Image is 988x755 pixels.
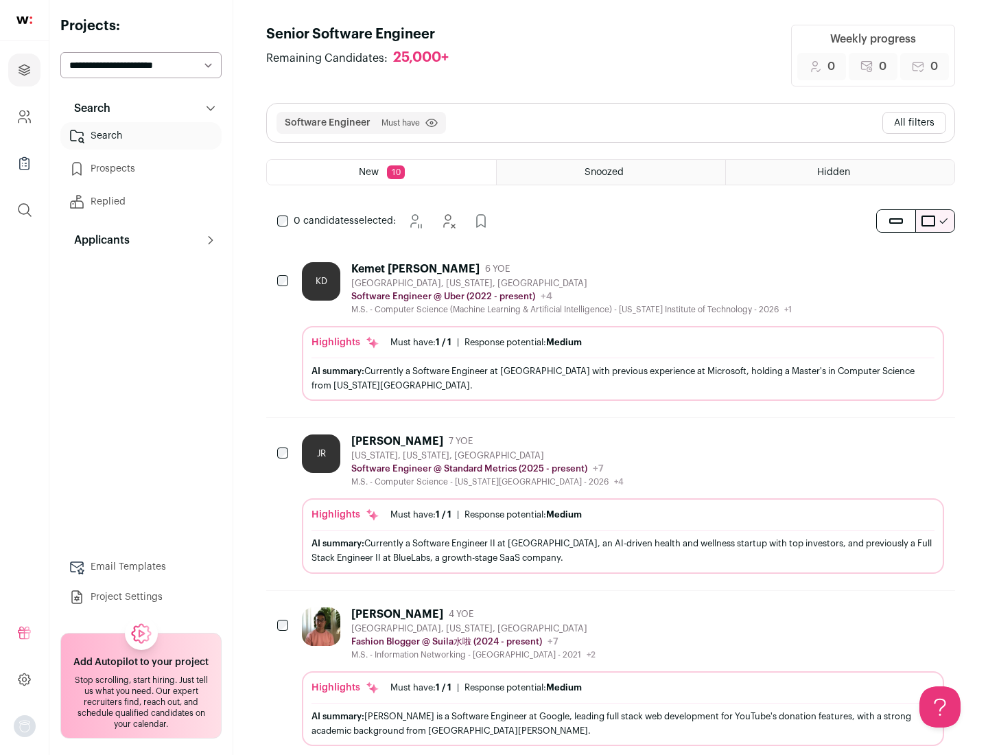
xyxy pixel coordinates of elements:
div: M.S. - Computer Science (Machine Learning & Artificial Intelligence) - [US_STATE] Institute of Te... [351,304,792,315]
div: Highlights [311,508,379,522]
span: 6 YOE [485,264,510,275]
div: Response potential: [464,337,582,348]
span: 1 / 1 [436,338,451,347]
a: Projects [8,54,40,86]
ul: | [390,337,582,348]
div: Weekly progress [830,31,916,47]
span: 4 YOE [449,609,473,620]
h2: Projects: [60,16,222,36]
div: Highlights [311,681,379,695]
button: All filters [882,112,946,134]
div: Response potential: [464,682,582,693]
span: 0 [827,58,835,75]
button: Hide [434,207,462,235]
a: Replied [60,188,222,216]
span: selected: [294,214,396,228]
div: Currently a Software Engineer II at [GEOGRAPHIC_DATA], an AI-driven health and wellness startup w... [311,536,934,565]
span: Medium [546,683,582,692]
div: [PERSON_NAME] is a Software Engineer at Google, leading full stack web development for YouTube's ... [311,709,934,738]
div: Stop scrolling, start hiring. Just tell us what you need. Our expert recruiters find, reach out, ... [69,675,213,730]
span: 0 [930,58,938,75]
span: 1 / 1 [436,683,451,692]
h1: Senior Software Engineer [266,25,462,44]
ul: | [390,682,582,693]
div: Must have: [390,509,451,520]
span: +2 [587,651,596,659]
p: Software Engineer @ Uber (2022 - present) [351,291,535,302]
span: AI summary: [311,539,364,548]
div: KD [302,262,340,301]
div: [GEOGRAPHIC_DATA], [US_STATE], [GEOGRAPHIC_DATA] [351,278,792,289]
div: Response potential: [464,509,582,520]
span: Medium [546,338,582,347]
a: Company Lists [8,147,40,180]
div: Highlights [311,336,379,349]
div: M.S. - Computer Science - [US_STATE][GEOGRAPHIC_DATA] - 2026 [351,476,624,487]
a: Search [60,122,222,150]
p: Fashion Blogger @ Suila水啦 (2024 - present) [351,636,542,647]
div: Must have: [390,337,451,348]
div: [GEOGRAPHIC_DATA], [US_STATE], [GEOGRAPHIC_DATA] [351,623,596,634]
span: AI summary: [311,712,364,721]
img: wellfound-shorthand-0d5821cbd27db2630d0214b213865d53afaa358527fdda9d0ea32b1df1b89c2c.svg [16,16,32,24]
span: Hidden [817,167,850,177]
p: Search [66,100,110,117]
span: New [359,167,379,177]
div: Must have: [390,682,451,693]
button: Add to Prospects [467,207,495,235]
p: Software Engineer @ Standard Metrics (2025 - present) [351,463,587,474]
span: 1 / 1 [436,510,451,519]
span: Remaining Candidates: [266,50,388,67]
a: Add Autopilot to your project Stop scrolling, start hiring. Just tell us what you need. Our exper... [60,633,222,739]
div: JR [302,434,340,473]
a: Prospects [60,155,222,183]
span: Must have [381,117,420,128]
button: Software Engineer [285,116,370,130]
a: Hidden [726,160,954,185]
div: Kemet [PERSON_NAME] [351,262,480,276]
a: Company and ATS Settings [8,100,40,133]
span: +4 [541,292,552,301]
div: [PERSON_NAME] [351,607,443,621]
a: Project Settings [60,583,222,611]
span: Snoozed [585,167,624,177]
span: +4 [614,478,624,486]
img: nopic.png [14,715,36,737]
a: KD Kemet [PERSON_NAME] 6 YOE [GEOGRAPHIC_DATA], [US_STATE], [GEOGRAPHIC_DATA] Software Engineer @... [302,262,944,401]
div: 25,000+ [393,49,449,67]
div: Currently a Software Engineer at [GEOGRAPHIC_DATA] with previous experience at Microsoft, holding... [311,364,934,393]
span: 7 YOE [449,436,473,447]
span: +1 [784,305,792,314]
img: ebffc8b94a612106133ad1a79c5dcc917f1f343d62299c503ebb759c428adb03.jpg [302,607,340,646]
span: 0 [879,58,886,75]
span: 0 candidates [294,216,354,226]
a: [PERSON_NAME] 4 YOE [GEOGRAPHIC_DATA], [US_STATE], [GEOGRAPHIC_DATA] Fashion Blogger @ Suila水啦 (2... [302,607,944,746]
button: Search [60,95,222,122]
p: Applicants [66,232,130,248]
h2: Add Autopilot to your project [73,655,209,669]
iframe: Help Scout Beacon - Open [919,686,961,728]
button: Open dropdown [14,715,36,737]
ul: | [390,509,582,520]
span: +7 [548,637,558,647]
span: AI summary: [311,367,364,375]
a: JR [PERSON_NAME] 7 YOE [US_STATE], [US_STATE], [GEOGRAPHIC_DATA] Software Engineer @ Standard Met... [302,434,944,573]
span: 10 [387,165,405,179]
a: Snoozed [497,160,725,185]
button: Snooze [401,207,429,235]
span: Medium [546,510,582,519]
button: Applicants [60,226,222,254]
div: [US_STATE], [US_STATE], [GEOGRAPHIC_DATA] [351,450,624,461]
div: [PERSON_NAME] [351,434,443,448]
a: Email Templates [60,553,222,581]
span: +7 [593,464,604,474]
div: M.S. - Information Networking - [GEOGRAPHIC_DATA] - 2021 [351,649,596,660]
